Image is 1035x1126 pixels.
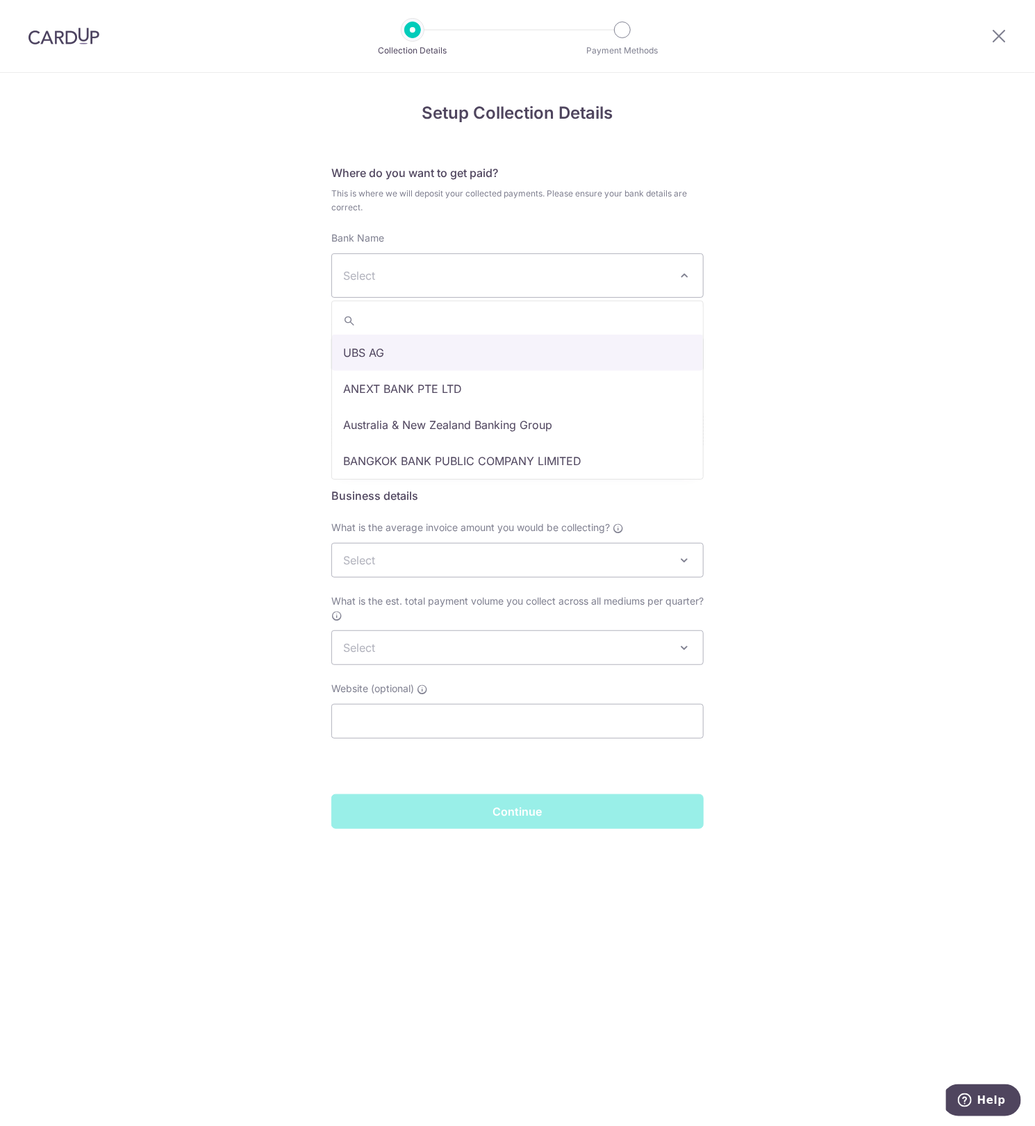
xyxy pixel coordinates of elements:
p: Collection Details [361,44,464,58]
label: Bank Name [331,231,384,245]
li: BANGKOK BANK PUBLIC COMPANY LIMITED [332,443,703,479]
span: What is the est. total payment volume you collect across all mediums per quarter? [331,595,704,607]
h5: Business details [331,487,704,504]
li: UBS AG [332,335,703,371]
img: CardUp [28,28,100,44]
p: Payment Methods [571,44,674,58]
iframe: Opens a widget where you can find more information [946,1084,1021,1119]
span: Website (optional) [331,682,414,694]
span: Help [31,10,60,22]
span: Select [343,641,375,655]
h4: Setup Collection Details [331,101,704,126]
li: Australia & New Zealand Banking Group [332,407,703,443]
p: This is where we will deposit your collected payments. Please ensure your bank details are correct. [331,187,704,215]
h5: Where do you want to get paid? [331,165,704,181]
span: Select [343,267,670,284]
span: Select [343,553,375,567]
li: ANEXT BANK PTE LTD [332,371,703,407]
span: What is the average invoice amount you would be collecting? [331,521,610,533]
